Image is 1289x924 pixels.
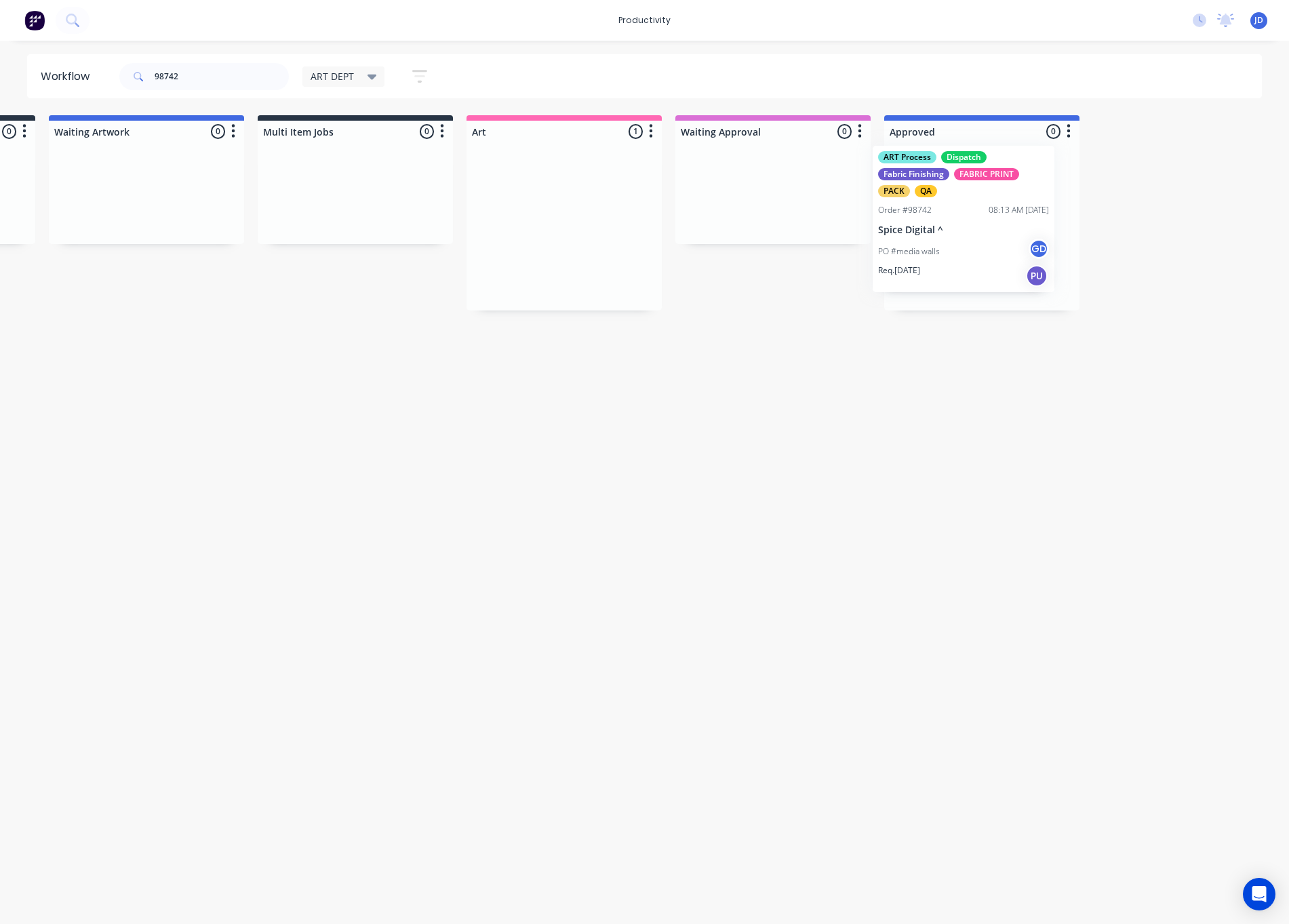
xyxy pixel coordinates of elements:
[612,10,677,31] div: productivity
[41,68,96,85] div: Workflow
[1243,878,1275,910] div: Open Intercom Messenger
[1254,14,1263,26] span: JD
[311,69,354,83] span: ART DEPT
[24,10,45,31] img: Factory
[155,63,289,90] input: Search for orders...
